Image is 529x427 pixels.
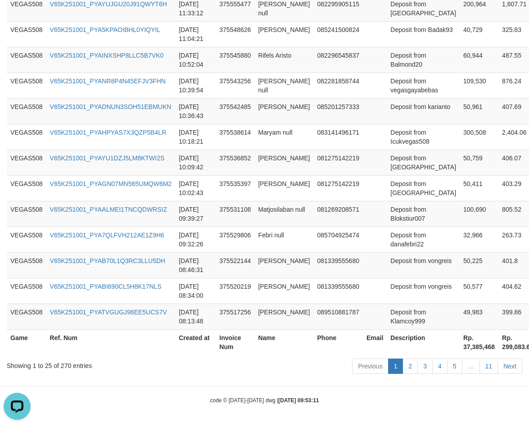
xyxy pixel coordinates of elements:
td: [PERSON_NAME] [254,304,313,329]
a: 3 [417,359,433,374]
td: VEGAS508 [7,278,46,304]
a: Previous [352,359,388,374]
div: Showing 1 to 25 of 270 entries [7,358,214,370]
a: V65K251001_PYAGN07MN565UMQW6M2 [50,180,172,187]
a: Next [497,359,522,374]
td: 081269208571 [314,201,363,227]
td: 082296545837 [314,47,363,73]
td: 375542485 [216,98,254,124]
td: VEGAS508 [7,227,46,252]
td: [DATE] 10:09:42 [175,150,216,175]
td: [DATE] 08:34:00 [175,278,216,304]
a: … [462,359,480,374]
td: 085241500824 [314,21,363,47]
td: 081275142219 [314,175,363,201]
td: [PERSON_NAME] [254,98,313,124]
td: 085201257333 [314,98,363,124]
a: V65K251001_PYAB70L1Q3RC3LLU5DH [50,257,166,264]
th: Phone [314,329,363,355]
td: VEGAS508 [7,73,46,98]
td: [DATE] 10:18:21 [175,124,216,150]
td: 375543256 [216,73,254,98]
a: V65K251001_PYAALMEI1TNCQDWRSIZ [50,206,167,213]
td: Maryam null [254,124,313,150]
td: VEGAS508 [7,150,46,175]
a: 2 [402,359,418,374]
strong: [DATE] 09:53:11 [278,397,319,404]
td: 081275142219 [314,150,363,175]
a: V65K251001_PYATVGUGJ98EE5UCS7V [50,309,167,316]
td: [DATE] 11:04:21 [175,21,216,47]
td: [DATE] 10:39:54 [175,73,216,98]
td: 081339555680 [314,278,363,304]
td: Deposit from vegasgayabebas [387,73,460,98]
a: 4 [432,359,448,374]
td: [PERSON_NAME] [254,252,313,278]
td: Deposit from [GEOGRAPHIC_DATA] [387,175,460,201]
td: 50,411 [460,175,498,201]
a: V65K251001_PYADNUN3SOH51EBMUKN [50,103,172,110]
td: 375536852 [216,150,254,175]
td: Deposit from Balmond20 [387,47,460,73]
a: V65K251001_PYANR8P4N45EFJV3FHN [50,77,166,85]
td: 083141496171 [314,124,363,150]
td: Deposit from karianto [387,98,460,124]
td: VEGAS508 [7,47,46,73]
td: [DATE] 09:39:27 [175,201,216,227]
td: VEGAS508 [7,175,46,201]
td: 50,759 [460,150,498,175]
td: 082281858744 [314,73,363,98]
td: 375545880 [216,47,254,73]
td: 300,508 [460,124,498,150]
td: 375517256 [216,304,254,329]
small: code © [DATE]-[DATE] dwg | [210,397,319,404]
td: Febri null [254,227,313,252]
td: 375520219 [216,278,254,304]
a: V65K251001_PYAINXSHP8LLC5B7VK0 [50,52,164,59]
td: 375538614 [216,124,254,150]
td: [PERSON_NAME] [254,278,313,304]
td: 50,225 [460,252,498,278]
td: Matjosilaban null [254,201,313,227]
td: 375535397 [216,175,254,201]
td: VEGAS508 [7,21,46,47]
a: 1 [388,359,403,374]
td: VEGAS508 [7,98,46,124]
td: [DATE] 10:36:43 [175,98,216,124]
td: Deposit from danafebri22 [387,227,460,252]
td: [DATE] 08:13:48 [175,304,216,329]
td: [DATE] 08:46:31 [175,252,216,278]
button: Open LiveChat chat widget [4,4,31,31]
td: Deposit from Icukvegas508 [387,124,460,150]
td: [DATE] 09:32:26 [175,227,216,252]
td: 32,966 [460,227,498,252]
td: Rifels Aristo [254,47,313,73]
a: V65K251001_PYAYUJGU20J91QWYT6H [50,0,167,8]
td: VEGAS508 [7,124,46,150]
td: 085704925474 [314,227,363,252]
td: VEGAS508 [7,304,46,329]
td: 375522144 [216,252,254,278]
td: 375529806 [216,227,254,252]
th: Ref. Num [46,329,176,355]
td: 375531108 [216,201,254,227]
td: 081339555680 [314,252,363,278]
th: Rp. 37,385,468 [460,329,498,355]
a: V65K251001_PYA7QLFVH212AE1Z9H6 [50,232,164,239]
td: [PERSON_NAME] null [254,73,313,98]
a: 5 [447,359,462,374]
td: [PERSON_NAME] [254,21,313,47]
td: Deposit from Blokstiur007 [387,201,460,227]
td: 50,577 [460,278,498,304]
td: VEGAS508 [7,201,46,227]
td: Deposit from [GEOGRAPHIC_DATA] [387,150,460,175]
td: VEGAS508 [7,252,46,278]
td: 375548626 [216,21,254,47]
td: Deposit from Klamcoy999 [387,304,460,329]
td: [PERSON_NAME] [254,175,313,201]
td: [DATE] 10:52:04 [175,47,216,73]
td: 49,983 [460,304,498,329]
th: Invoice Num [216,329,254,355]
td: 089510881787 [314,304,363,329]
td: 100,690 [460,201,498,227]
